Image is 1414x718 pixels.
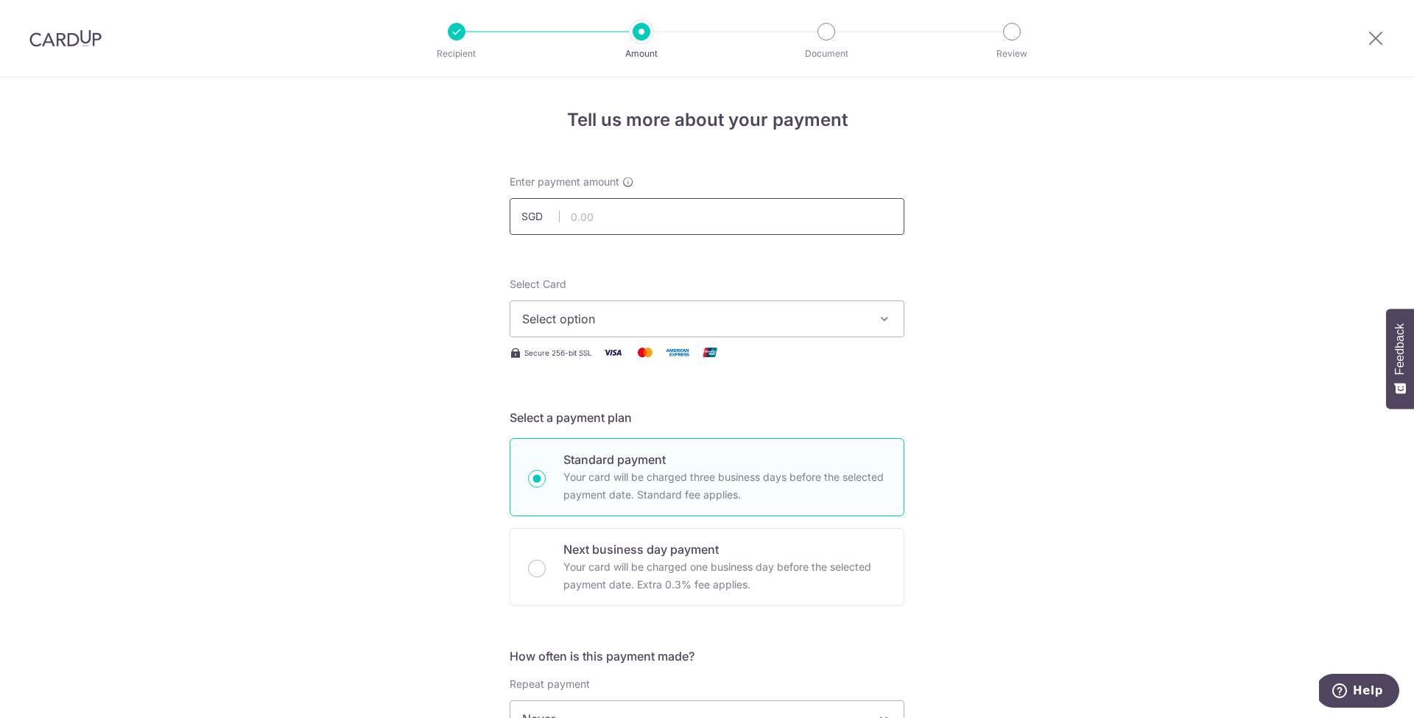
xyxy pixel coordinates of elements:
h5: How often is this payment made? [510,647,904,665]
p: Review [957,46,1066,61]
h4: Tell us more about your payment [510,107,904,133]
iframe: Opens a widget where you can find more information [1319,674,1399,711]
p: Your card will be charged three business days before the selected payment date. Standard fee appl... [563,468,886,504]
p: Standard payment [563,451,886,468]
input: 0.00 [510,198,904,235]
span: SGD [521,209,560,224]
img: American Express [663,343,692,362]
img: CardUp [29,29,102,47]
span: Feedback [1393,323,1407,375]
img: Visa [598,343,627,362]
button: Feedback - Show survey [1386,309,1414,409]
button: Select option [510,300,904,337]
img: Union Pay [695,343,725,362]
span: translation missing: en.payables.payment_networks.credit_card.summary.labels.select_card [510,278,566,290]
img: Mastercard [630,343,660,362]
span: Select option [522,310,865,328]
span: Secure 256-bit SSL [524,347,592,359]
span: Enter payment amount [510,175,619,189]
p: Amount [587,46,696,61]
p: Recipient [402,46,511,61]
p: Next business day payment [563,541,886,558]
p: Document [772,46,881,61]
h5: Select a payment plan [510,409,904,426]
label: Repeat payment [510,677,590,691]
p: Your card will be charged one business day before the selected payment date. Extra 0.3% fee applies. [563,558,886,594]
